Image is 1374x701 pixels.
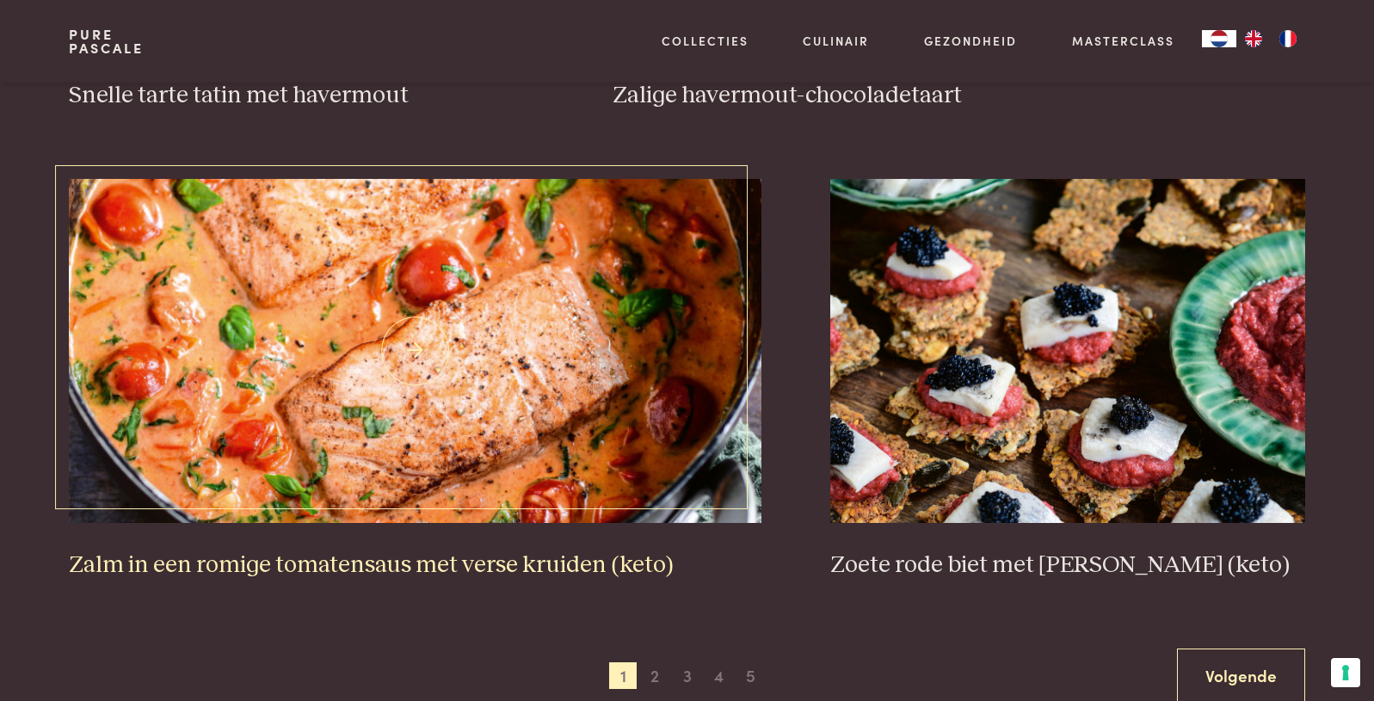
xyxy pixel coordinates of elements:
[924,32,1017,50] a: Gezondheid
[705,662,733,690] span: 4
[69,550,761,581] h3: Zalm in een romige tomatensaus met verse kruiden (keto)
[1202,30,1236,47] div: Language
[1072,32,1174,50] a: Masterclass
[1271,30,1305,47] a: FR
[69,179,761,580] a: Zalm in een romige tomatensaus met verse kruiden (keto) Zalm in een romige tomatensaus met verse ...
[1236,30,1305,47] ul: Language list
[69,28,144,55] a: PurePascale
[1202,30,1236,47] a: NL
[641,662,669,690] span: 2
[1331,658,1360,687] button: Uw voorkeuren voor toestemming voor trackingtechnologieën
[830,550,1305,581] h3: Zoete rode biet met [PERSON_NAME] (keto)
[1236,30,1271,47] a: EN
[609,662,637,690] span: 1
[830,179,1305,523] img: Zoete rode biet met zure haring (keto)
[69,179,761,523] img: Zalm in een romige tomatensaus met verse kruiden (keto)
[830,179,1305,580] a: Zoete rode biet met zure haring (keto) Zoete rode biet met [PERSON_NAME] (keto)
[613,81,1305,111] h3: Zalige havermout-chocoladetaart
[1202,30,1305,47] aside: Language selected: Nederlands
[803,32,869,50] a: Culinair
[662,32,749,50] a: Collecties
[69,81,544,111] h3: Snelle tarte tatin met havermout
[674,662,701,690] span: 3
[737,662,765,690] span: 5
